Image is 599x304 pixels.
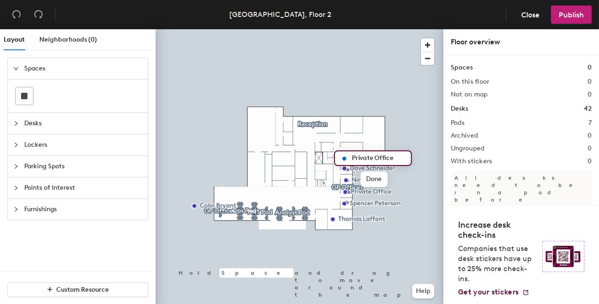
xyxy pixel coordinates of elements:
[451,119,464,127] h2: Pods
[588,63,592,73] h1: 0
[521,11,540,19] span: Close
[551,5,592,24] button: Publish
[451,132,478,139] h2: Archived
[361,171,388,187] span: Done
[588,132,592,139] h2: 0
[588,91,592,98] h2: 0
[13,185,19,191] span: collapsed
[588,145,592,152] h2: 0
[451,145,485,152] h2: Ungrouped
[584,104,592,114] h1: 42
[451,104,468,114] h1: Desks
[24,134,142,155] span: Lockers
[451,37,592,48] div: Floor overview
[39,36,97,43] span: Neighborhoods (0)
[13,164,19,169] span: collapsed
[29,5,48,24] button: Redo (⌘ + ⇧ + Z)
[7,5,26,24] button: Undo (⌘ + Z)
[542,241,584,272] img: Sticker logo
[339,153,350,164] img: generic_marker
[4,36,25,43] span: Layout
[13,207,19,212] span: collapsed
[230,9,332,20] div: [GEOGRAPHIC_DATA], Floor 2
[24,156,142,177] span: Parking Spots
[412,284,434,299] button: Help
[451,91,488,98] h2: Not on map
[458,288,518,296] span: Get your stickers
[588,78,592,85] h2: 0
[588,119,592,127] h2: 7
[559,11,584,19] span: Publish
[24,58,142,79] span: Spaces
[451,63,473,73] h1: Spaces
[13,66,19,71] span: expanded
[13,121,19,126] span: collapsed
[458,288,529,297] a: Get your stickers
[7,283,148,297] button: Custom Resource
[12,10,21,19] span: undo
[451,158,492,165] h2: With stickers
[24,177,142,198] span: Points of Interest
[57,286,109,293] span: Custom Resource
[451,171,592,214] p: All desks need to be in a pod before saving
[451,78,490,85] h2: On this floor
[513,5,547,24] button: Close
[24,199,142,220] span: Furnishings
[458,220,537,240] h4: Increase desk check-ins
[458,244,537,284] p: Companies that use desk stickers have up to 25% more check-ins.
[13,142,19,148] span: collapsed
[24,113,142,134] span: Desks
[588,158,592,165] h2: 0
